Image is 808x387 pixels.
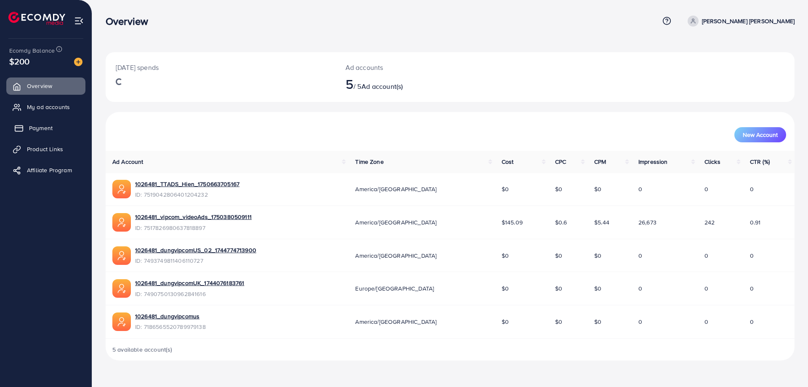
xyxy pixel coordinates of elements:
p: [PERSON_NAME] [PERSON_NAME] [702,16,795,26]
a: 1026481_dungvipcomUS_02_1744774713900 [135,246,256,254]
img: ic-ads-acc.e4c84228.svg [112,180,131,198]
img: image [74,58,82,66]
img: ic-ads-acc.e4c84228.svg [112,312,131,331]
span: $0 [555,251,562,260]
img: menu [74,16,84,26]
h3: Overview [106,15,155,27]
a: Overview [6,77,85,94]
span: 0 [638,284,642,293]
a: 1026481_dungvipcomus [135,312,199,320]
span: 26,673 [638,218,656,227]
span: Clicks [704,157,720,166]
a: [PERSON_NAME] [PERSON_NAME] [684,16,795,27]
span: Affiliate Program [27,166,72,174]
span: America/[GEOGRAPHIC_DATA] [355,185,436,193]
a: Affiliate Program [6,162,85,179]
span: $0 [555,284,562,293]
a: My ad accounts [6,99,85,115]
span: 0 [638,185,642,193]
span: Time Zone [355,157,383,166]
span: 0.91 [750,218,761,227]
button: New Account [734,127,786,142]
span: 0 [750,318,754,326]
span: 0 [638,318,642,326]
p: [DATE] spends [116,62,325,72]
span: America/[GEOGRAPHIC_DATA] [355,218,436,227]
span: $200 [9,55,30,67]
span: America/[GEOGRAPHIC_DATA] [355,251,436,260]
span: 0 [704,318,708,326]
h2: / 5 [346,76,497,92]
span: Ad account(s) [361,82,403,91]
img: logo [8,12,65,25]
span: Ad Account [112,157,144,166]
span: ID: 7186565520789979138 [135,323,206,331]
span: $0 [594,185,601,193]
a: 1026481_TTADS_Hien_1750663705167 [135,180,239,188]
span: Ecomdy Balance [9,46,55,55]
span: $0 [555,185,562,193]
span: CTR (%) [750,157,770,166]
a: 1026481_dungvipcomUK_1744076183761 [135,279,244,287]
span: Overview [27,82,52,90]
span: ID: 7517826980637818897 [135,224,252,232]
img: ic-ads-acc.e4c84228.svg [112,279,131,298]
span: $0 [502,251,509,260]
span: 0 [704,251,708,260]
span: 0 [750,251,754,260]
span: ID: 7519042806401204232 [135,190,239,199]
span: My ad accounts [27,103,70,111]
span: ID: 7493749811406110727 [135,256,256,265]
span: 0 [638,251,642,260]
span: 0 [750,284,754,293]
span: $5.44 [594,218,609,227]
span: $0 [555,318,562,326]
span: Impression [638,157,668,166]
span: $0.6 [555,218,567,227]
span: $0 [502,318,509,326]
span: 0 [750,185,754,193]
span: CPC [555,157,566,166]
img: ic-ads-acc.e4c84228.svg [112,246,131,265]
span: 5 [346,74,353,93]
span: Cost [502,157,514,166]
a: 1026481_vipcom_videoAds_1750380509111 [135,213,252,221]
span: 0 [704,284,708,293]
span: Payment [29,124,53,132]
span: $0 [594,251,601,260]
img: ic-ads-acc.e4c84228.svg [112,213,131,232]
span: ID: 7490750130962841616 [135,290,244,298]
span: 5 available account(s) [112,345,173,354]
span: 242 [704,218,715,227]
span: America/[GEOGRAPHIC_DATA] [355,318,436,326]
span: 0 [704,185,708,193]
span: New Account [743,132,778,138]
span: Product Links [27,145,63,153]
span: $0 [594,318,601,326]
span: $0 [594,284,601,293]
span: $0 [502,185,509,193]
span: $0 [502,284,509,293]
a: Payment [6,120,85,136]
span: $145.09 [502,218,523,227]
p: Ad accounts [346,62,497,72]
span: CPM [594,157,606,166]
a: Product Links [6,141,85,157]
span: Europe/[GEOGRAPHIC_DATA] [355,284,434,293]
